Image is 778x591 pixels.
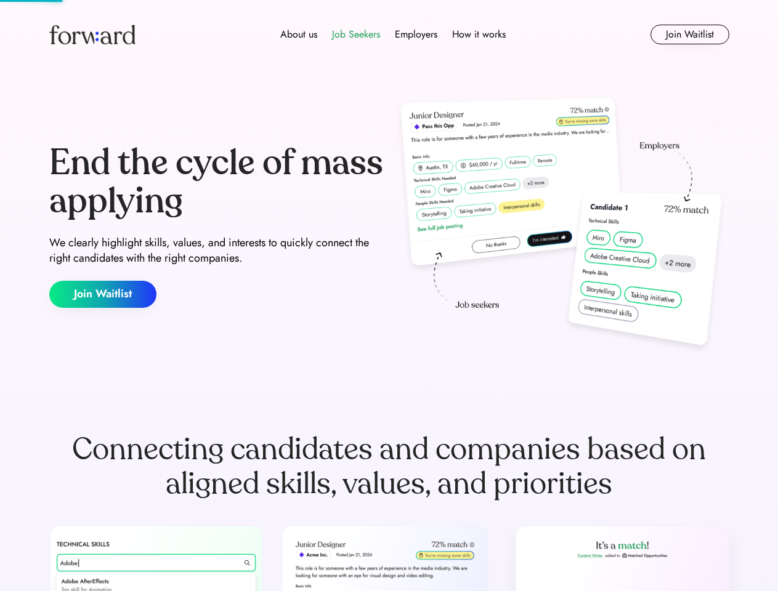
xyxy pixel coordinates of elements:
[280,27,317,42] div: About us
[650,25,729,44] button: Join Waitlist
[395,27,437,42] div: Employers
[49,281,156,308] button: Join Waitlist
[49,25,136,44] img: Forward logo
[332,27,380,42] div: Job Seekers
[394,94,729,358] img: hero-image.png
[49,144,384,220] div: End the cycle of mass applying
[49,432,729,501] div: Connecting candidates and companies based on aligned skills, values, and priorities
[452,27,506,42] div: How it works
[49,235,384,266] div: We clearly highlight skills, values, and interests to quickly connect the right candidates with t...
